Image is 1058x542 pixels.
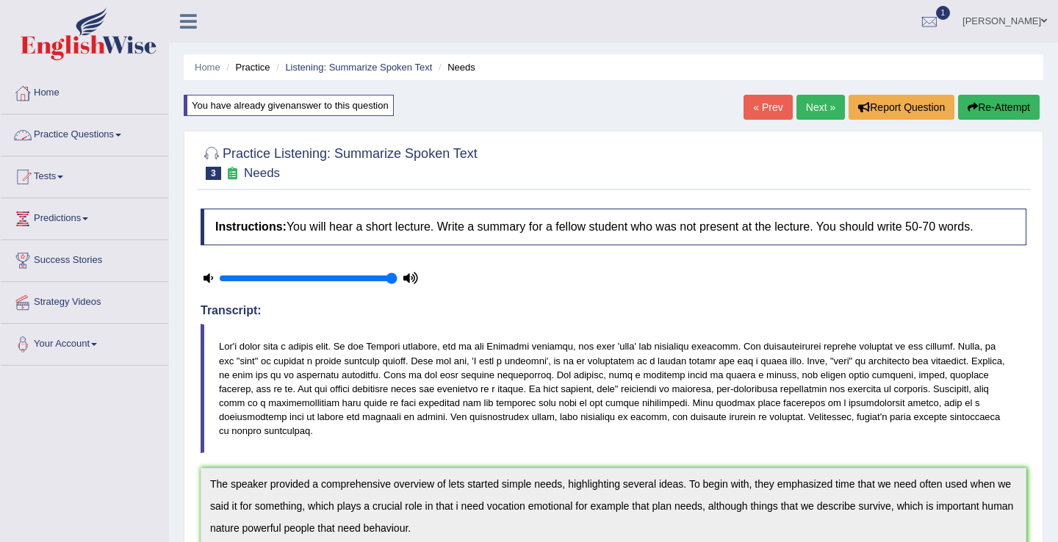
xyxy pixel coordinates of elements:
a: Next » [796,95,845,120]
div: You have already given answer to this question [184,95,394,116]
button: Re-Attempt [958,95,1040,120]
small: Needs [244,166,280,180]
a: Practice Questions [1,115,168,151]
a: Your Account [1,324,168,361]
span: 3 [206,167,221,180]
a: Tests [1,156,168,193]
a: Home [1,73,168,109]
a: Strategy Videos [1,282,168,319]
h4: You will hear a short lecture. Write a summary for a fellow student who was not present at the le... [201,209,1026,245]
a: Predictions [1,198,168,235]
a: Listening: Summarize Spoken Text [285,62,432,73]
button: Report Question [849,95,954,120]
blockquote: Lor'i dolor sita c adipis elit. Se doe Tempori utlabore, etd ma ali Enimadmi veniamqu, nos exer '... [201,324,1026,453]
li: Needs [435,60,475,74]
a: Success Stories [1,240,168,277]
span: 1 [936,6,951,20]
b: Instructions: [215,220,287,233]
a: « Prev [744,95,792,120]
a: Home [195,62,220,73]
h4: Transcript: [201,304,1026,317]
small: Exam occurring question [225,167,240,181]
li: Practice [223,60,270,74]
h2: Practice Listening: Summarize Spoken Text [201,143,478,180]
